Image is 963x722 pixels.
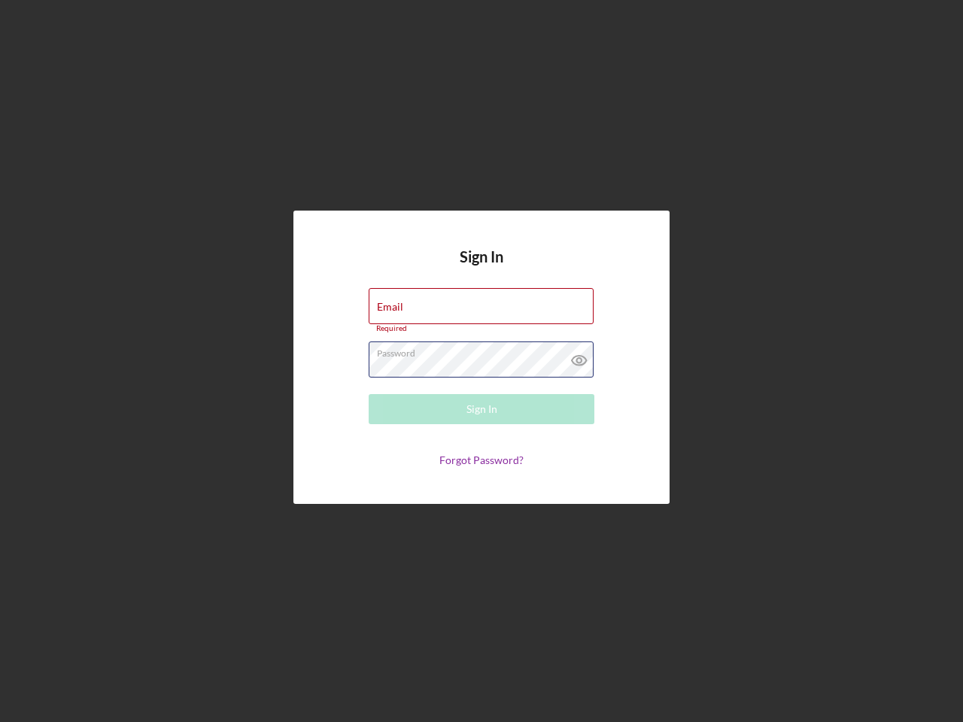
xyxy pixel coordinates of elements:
div: Sign In [466,394,497,424]
h4: Sign In [460,248,503,288]
label: Password [377,342,594,359]
a: Forgot Password? [439,454,524,466]
div: Required [369,324,594,333]
label: Email [377,301,403,313]
button: Sign In [369,394,594,424]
